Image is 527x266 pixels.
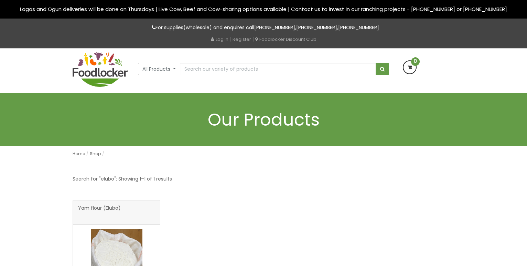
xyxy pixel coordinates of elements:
a: [PHONE_NUMBER] [338,24,379,31]
iframe: chat widget [484,223,527,256]
span: | [230,36,231,43]
h1: Our Products [73,110,454,129]
a: Log in [211,36,228,43]
p: Search for "elubo": Showing 1–1 of 1 results [73,175,172,183]
img: FoodLocker [73,52,128,87]
a: Foodlocker Discount Club [255,36,316,43]
a: Home [73,151,85,157]
span: | [252,36,254,43]
a: [PHONE_NUMBER] [296,24,337,31]
a: [PHONE_NUMBER] [254,24,295,31]
span: 0 [411,57,420,66]
p: For supplies(wholesale) and enquires call , , [73,24,454,32]
button: All Products [138,63,180,75]
span: Lagos and Ogun deliveries will be done on Thursdays | Live Cow, Beef and Cow-sharing options avai... [20,5,507,13]
a: Register [233,36,251,43]
input: Search our variety of products [180,63,376,75]
span: Yam flour (Elubo) [78,206,121,219]
a: Shop [90,151,101,157]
